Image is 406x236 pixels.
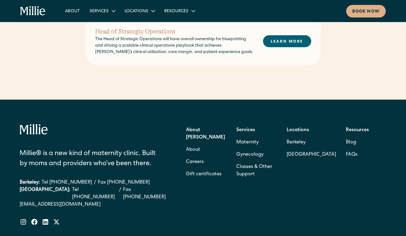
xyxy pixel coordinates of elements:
strong: Services [236,128,255,133]
div: / [119,186,121,201]
div: Services [85,6,120,16]
a: Blog [346,136,356,149]
a: [EMAIL_ADDRESS][DOMAIN_NAME] [20,201,170,208]
a: Book now [346,5,386,17]
div: Millie® is a new kind of maternity clinic. Built by moms and providers who’ve been there. [20,149,164,169]
a: FAQs [346,149,358,161]
a: home [20,6,45,16]
div: Resources [159,6,199,16]
a: Berkeley [287,136,336,149]
a: [GEOGRAPHIC_DATA] [287,149,336,161]
strong: About [PERSON_NAME] [186,128,225,140]
div: Locations [120,6,159,16]
a: Classes & Other Support [236,161,277,181]
div: Services [90,8,109,15]
a: Tel [PHONE_NUMBER] [42,179,92,186]
a: LEARN MORE [263,35,311,47]
div: Book now [352,9,380,15]
div: / [94,179,96,186]
a: About [186,144,200,156]
strong: Locations [287,128,309,133]
a: Fax [PHONE_NUMBER] [98,179,150,186]
p: The Head of Strategic Operations will have overall ownership for blueprinting and driving a scala... [95,36,253,55]
div: Berkeley: [20,179,40,186]
div: Resources [164,8,188,15]
div: Locations [125,8,148,15]
a: Fax [PHONE_NUMBER] [123,186,170,201]
strong: Resources [346,128,369,133]
a: Tel [PHONE_NUMBER] [72,186,117,201]
div: [GEOGRAPHIC_DATA]: [20,186,70,201]
a: Careers [186,156,204,168]
h2: Head of Strategic Operations [95,27,253,36]
a: About [60,6,85,16]
a: Gynecology [236,149,264,161]
a: Gift certificates [186,168,222,181]
a: Maternity [236,136,259,149]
